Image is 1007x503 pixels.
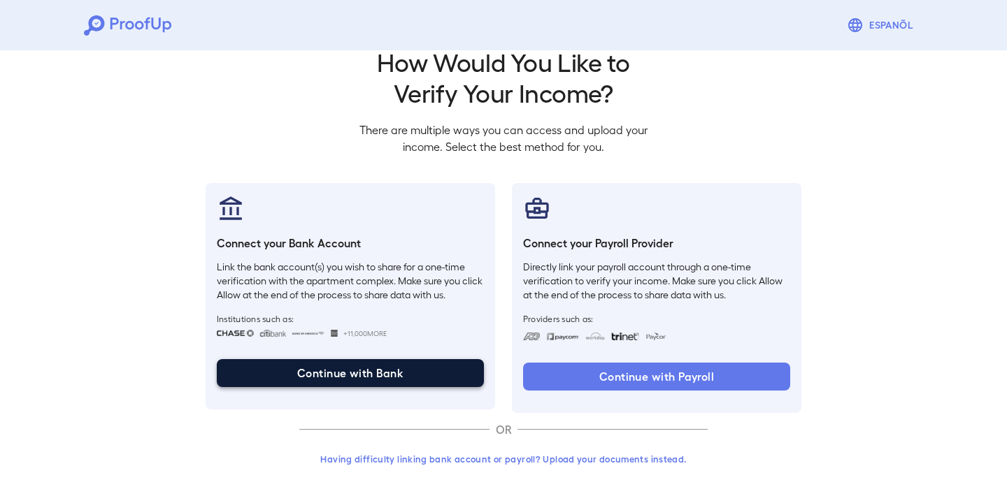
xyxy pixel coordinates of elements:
img: trinet.svg [611,333,639,340]
img: citibank.svg [259,330,286,337]
h2: How Would You Like to Verify Your Income? [348,46,659,108]
img: bankAccount.svg [217,194,245,222]
span: Providers such as: [523,313,790,324]
button: Continue with Payroll [523,363,790,391]
img: payrollProvider.svg [523,194,551,222]
span: Institutions such as: [217,313,484,324]
button: Continue with Bank [217,359,484,387]
p: There are multiple ways you can access and upload your income. Select the best method for you. [348,122,659,155]
button: Espanõl [841,11,923,39]
p: OR [490,421,517,438]
h6: Connect your Payroll Provider [523,235,790,251]
p: Link the bank account(s) you wish to share for a one-time verification with the apartment complex... [217,260,484,302]
img: workday.svg [585,333,606,340]
img: wellsfargo.svg [331,330,338,337]
img: paycom.svg [546,333,580,340]
p: Directly link your payroll account through a one-time verification to verify your income. Make su... [523,260,790,302]
img: bankOfAmerica.svg [292,330,325,337]
h6: Connect your Bank Account [217,235,484,251]
img: paycon.svg [645,333,666,340]
img: adp.svg [523,333,541,340]
span: +11,000 More [343,328,387,339]
img: chase.svg [217,330,254,337]
button: Having difficulty linking bank account or payroll? Upload your documents instead. [299,446,708,472]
